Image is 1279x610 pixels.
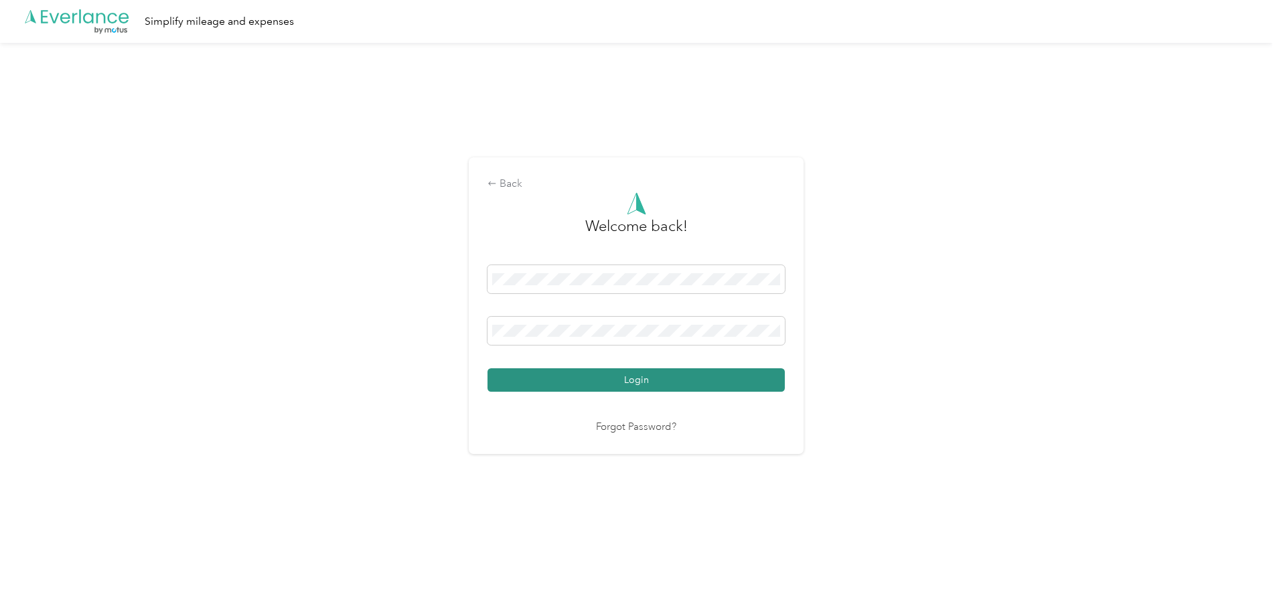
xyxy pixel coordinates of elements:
iframe: Everlance-gr Chat Button Frame [1204,535,1279,610]
a: Forgot Password? [596,420,676,435]
h3: greeting [585,215,688,251]
div: Back [487,176,785,192]
button: Login [487,368,785,392]
div: Simplify mileage and expenses [145,13,294,30]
